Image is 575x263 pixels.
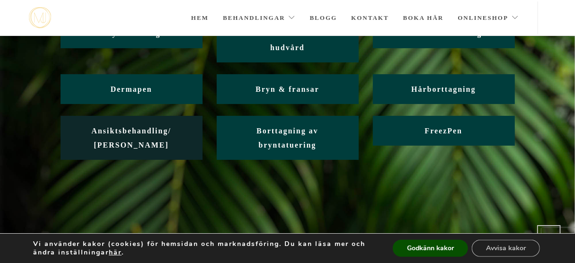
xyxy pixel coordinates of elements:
a: mjstudio mjstudio mjstudio [29,7,51,28]
span: Bryn & fransar [256,85,319,93]
img: mjstudio [29,7,51,28]
a: Onlineshop [458,1,519,35]
span: Borttagning av bryntatuering [257,127,318,149]
a: Hårborttagning [373,74,515,104]
a: Behandlingar [223,1,296,35]
p: Vi använder kakor (cookies) för hemsidan och marknadsföring. Du kan läsa mer och ändra inställnin... [33,240,374,257]
a: IPL - Avancerad hudvård [217,18,359,62]
a: Kontakt [351,1,389,35]
span: Ansiktsbehandling/ [PERSON_NAME] [91,127,171,149]
a: Dermapen [61,74,203,104]
a: Boka här [403,1,444,35]
button: Godkänn kakor [393,240,468,257]
span: Ansiktsbehandling [405,29,482,37]
a: Blogg [310,1,337,35]
a: FreezPen [373,116,515,146]
button: Avvisa kakor [472,240,540,257]
a: Ansiktsbehandling/ [PERSON_NAME] [61,116,203,160]
span: IPL - Avancerad hudvård [254,29,321,52]
a: Borttagning av bryntatuering [217,116,359,160]
a: Bryn & fransar [217,74,359,104]
span: Dermapen [111,85,152,93]
span: Hårborttagning [411,85,476,93]
span: Bryntatuering [102,29,161,37]
button: här [109,248,122,257]
span: FreezPen [425,127,463,135]
a: Hem [191,1,209,35]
